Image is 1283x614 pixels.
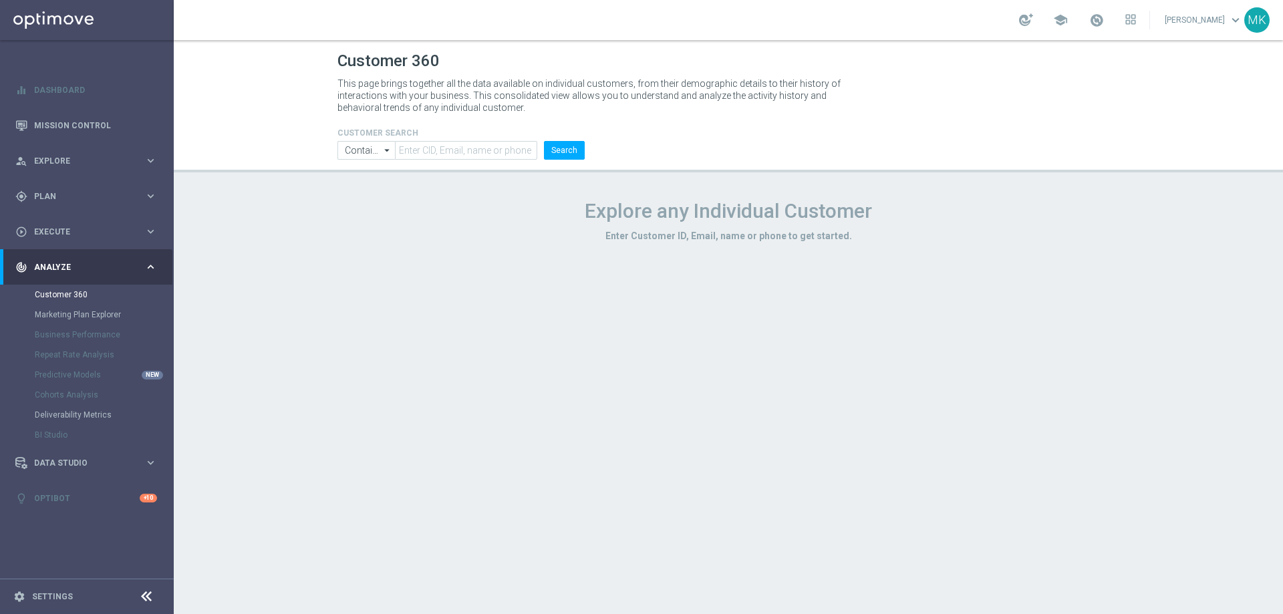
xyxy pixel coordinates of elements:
[15,458,158,468] button: Data Studio keyboard_arrow_right
[15,226,144,238] div: Execute
[337,141,395,160] input: Contains
[15,493,158,504] button: lightbulb Optibot +10
[15,190,27,202] i: gps_fixed
[35,289,139,300] a: Customer 360
[144,261,157,273] i: keyboard_arrow_right
[15,84,27,96] i: equalizer
[35,425,172,445] div: BI Studio
[337,230,1119,242] h3: Enter Customer ID, Email, name or phone to get started.
[381,142,394,159] i: arrow_drop_down
[15,156,158,166] button: person_search Explore keyboard_arrow_right
[35,309,139,320] a: Marketing Plan Explorer
[34,72,157,108] a: Dashboard
[15,85,158,96] button: equalizer Dashboard
[35,385,172,405] div: Cohorts Analysis
[15,262,158,273] button: track_changes Analyze keyboard_arrow_right
[34,459,144,467] span: Data Studio
[15,457,144,469] div: Data Studio
[34,263,144,271] span: Analyze
[15,480,157,516] div: Optibot
[15,261,27,273] i: track_changes
[35,410,139,420] a: Deliverability Metrics
[15,120,158,131] button: Mission Control
[15,261,144,273] div: Analyze
[15,226,27,238] i: play_circle_outline
[34,108,157,143] a: Mission Control
[35,325,172,345] div: Business Performance
[35,345,172,365] div: Repeat Rate Analysis
[144,456,157,469] i: keyboard_arrow_right
[1053,13,1068,27] span: school
[337,128,585,138] h4: CUSTOMER SEARCH
[15,191,158,202] button: gps_fixed Plan keyboard_arrow_right
[142,371,163,379] div: NEW
[15,226,158,237] button: play_circle_outline Execute keyboard_arrow_right
[34,228,144,236] span: Execute
[32,593,73,601] a: Settings
[15,492,27,504] i: lightbulb
[34,480,140,516] a: Optibot
[15,190,144,202] div: Plan
[544,141,585,160] button: Search
[13,591,25,603] i: settings
[34,157,144,165] span: Explore
[35,365,172,385] div: Predictive Models
[337,51,1119,71] h1: Customer 360
[337,78,852,114] p: This page brings together all the data available on individual customers, from their demographic ...
[140,494,157,502] div: +10
[15,155,144,167] div: Explore
[15,108,157,143] div: Mission Control
[144,154,157,167] i: keyboard_arrow_right
[15,72,157,108] div: Dashboard
[1228,13,1243,27] span: keyboard_arrow_down
[395,141,537,160] input: Enter CID, Email, name or phone
[144,190,157,202] i: keyboard_arrow_right
[35,285,172,305] div: Customer 360
[35,305,172,325] div: Marketing Plan Explorer
[337,199,1119,223] h1: Explore any Individual Customer
[144,225,157,238] i: keyboard_arrow_right
[34,192,144,200] span: Plan
[35,405,172,425] div: Deliverability Metrics
[1244,7,1270,33] div: MK
[15,155,27,167] i: person_search
[1163,10,1244,30] a: [PERSON_NAME]keyboard_arrow_down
